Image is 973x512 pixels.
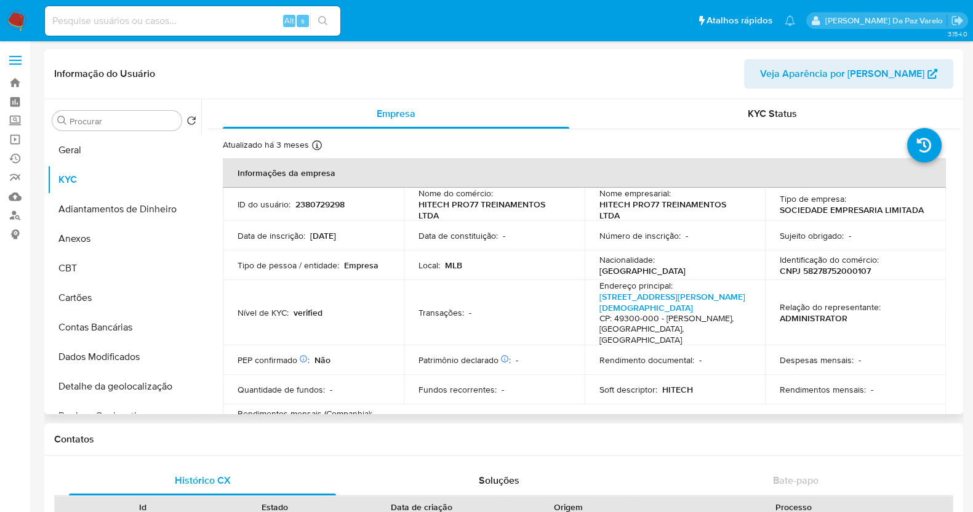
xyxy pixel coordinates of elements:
[599,313,746,346] h4: CP: 49300-000 - [PERSON_NAME], [GEOGRAPHIC_DATA], [GEOGRAPHIC_DATA]
[47,372,201,401] button: Detalhe da geolocalização
[47,313,201,342] button: Contas Bancárias
[418,384,497,395] p: Fundos recorrentes :
[871,384,873,395] p: -
[47,165,201,194] button: KYC
[284,15,294,26] span: Alt
[748,106,797,121] span: KYC Status
[469,307,471,318] p: -
[699,354,702,366] p: -
[47,283,201,313] button: Cartões
[599,254,655,265] p: Nacionalidade :
[744,59,953,89] button: Veja Aparência por [PERSON_NAME]
[47,401,201,431] button: Devices Geolocation
[330,384,332,395] p: -
[295,199,345,210] p: 2380729298
[223,158,946,188] th: Informações da empresa
[238,307,289,318] p: Nível de KYC :
[780,265,871,276] p: CNPJ 58278752000107
[951,14,964,27] a: Sair
[662,384,693,395] p: HITECH
[516,354,518,366] p: -
[418,230,498,241] p: Data de constituição :
[47,194,201,224] button: Adiantamentos de Dinheiro
[238,230,305,241] p: Data de inscrição :
[859,354,861,366] p: -
[502,384,504,395] p: -
[780,384,866,395] p: Rendimentos mensais :
[301,15,305,26] span: s
[825,15,947,26] p: patricia.varelo@mercadopago.com.br
[238,354,310,366] p: PEP confirmado :
[47,254,201,283] button: CBT
[54,433,953,446] h1: Contatos
[418,188,493,199] p: Nome do comércio :
[186,116,196,129] button: Retornar ao pedido padrão
[849,230,851,241] p: -
[418,260,440,271] p: Local :
[599,199,746,221] p: HITECH PRO77 TREINAMENTOS LTDA
[479,473,519,487] span: Soluções
[686,230,688,241] p: -
[223,139,309,151] p: Atualizado há 3 meses
[785,15,795,26] a: Notificações
[418,354,511,366] p: Patrimônio declarado :
[175,473,231,487] span: Histórico CX
[344,260,378,271] p: Empresa
[780,230,844,241] p: Sujeito obrigado :
[599,188,671,199] p: Nome empresarial :
[238,199,290,210] p: ID do usuário :
[773,473,819,487] span: Bate-papo
[503,230,505,241] p: -
[47,342,201,372] button: Dados Modificados
[47,224,201,254] button: Anexos
[70,116,177,127] input: Procurar
[314,354,330,366] p: Não
[780,193,846,204] p: Tipo de empresa :
[599,354,694,366] p: Rendimento documental :
[57,116,67,126] button: Procurar
[780,204,923,215] p: SOCIEDADE EMPRESARIA LIMITADA
[418,199,565,221] p: HITECH PRO77 TREINAMENTOS LTDA
[310,12,335,30] button: search-icon
[599,290,745,314] a: [STREET_ADDRESS][PERSON_NAME][DEMOGRAPHIC_DATA]
[599,280,673,291] p: Endereço principal :
[45,13,340,29] input: Pesquise usuários ou casos...
[294,307,322,318] p: verified
[47,135,201,165] button: Geral
[445,260,462,271] p: MLB
[599,384,657,395] p: Soft descriptor :
[780,302,881,313] p: Relação do representante :
[760,59,924,89] span: Veja Aparência por [PERSON_NAME]
[780,254,879,265] p: Identificação do comércio :
[599,230,681,241] p: Número de inscrição :
[780,354,854,366] p: Despesas mensais :
[310,230,336,241] p: [DATE]
[238,408,372,419] p: Rendimentos mensais (Companhia) :
[780,313,847,324] p: ADMINISTRATOR
[54,68,155,80] h1: Informação do Usuário
[418,307,464,318] p: Transações :
[377,106,415,121] span: Empresa
[707,14,772,27] span: Atalhos rápidos
[599,265,686,276] p: [GEOGRAPHIC_DATA]
[238,384,325,395] p: Quantidade de fundos :
[238,260,339,271] p: Tipo de pessoa / entidade :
